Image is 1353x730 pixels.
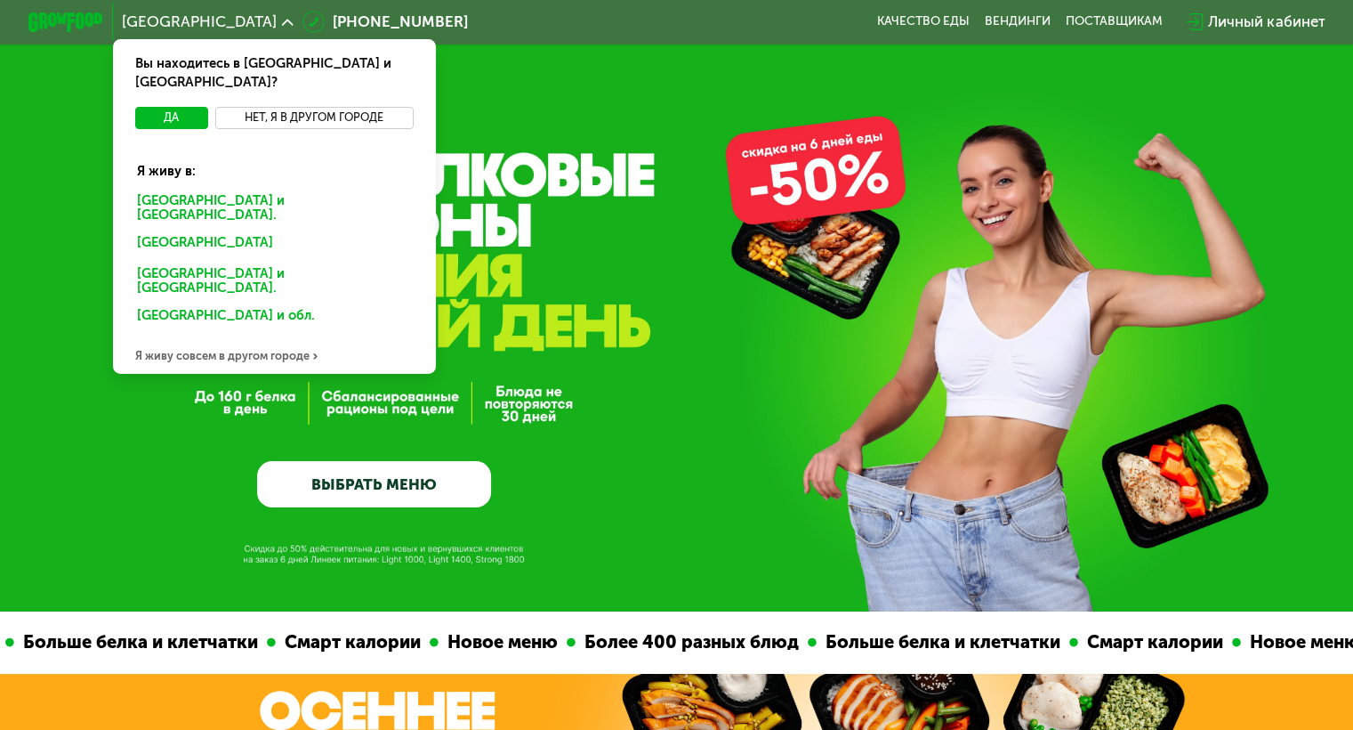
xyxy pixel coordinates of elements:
[257,461,491,508] a: ВЫБРАТЬ МЕНЮ
[124,304,417,334] div: [GEOGRAPHIC_DATA] и обл.
[1208,11,1325,33] div: Личный кабинет
[812,629,1065,656] div: Больше белка и клетчатки
[302,11,468,33] a: [PHONE_NUMBER]
[124,189,424,228] div: [GEOGRAPHIC_DATA] и [GEOGRAPHIC_DATA].
[124,147,424,181] div: Я живу в:
[434,629,562,656] div: Новое меню
[985,14,1051,29] a: Вендинги
[10,629,262,656] div: Больше белка и клетчатки
[135,107,207,129] button: Да
[124,262,424,301] div: [GEOGRAPHIC_DATA] и [GEOGRAPHIC_DATA].
[271,629,425,656] div: Смарт калории
[877,14,970,29] a: Качество еды
[122,14,277,29] span: [GEOGRAPHIC_DATA]
[571,629,803,656] div: Более 400 разных блюд
[124,230,417,260] div: [GEOGRAPHIC_DATA]
[113,39,436,107] div: Вы находитесь в [GEOGRAPHIC_DATA] и [GEOGRAPHIC_DATA]?
[113,337,436,374] div: Я живу совсем в другом городе
[215,107,414,129] button: Нет, я в другом городе
[1074,629,1228,656] div: Смарт калории
[1066,14,1163,29] div: поставщикам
